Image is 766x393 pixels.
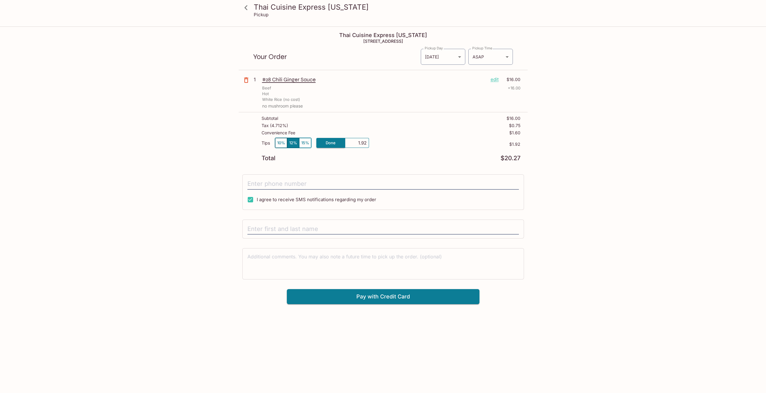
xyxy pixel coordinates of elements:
button: 10% [275,138,287,148]
h3: Thai Cuisine Express [US_STATE] [254,2,523,12]
p: $0.75 [509,123,520,128]
p: $16.00 [507,116,520,121]
p: $20.27 [501,155,520,161]
p: Your Order [253,54,420,60]
span: I agree to receive SMS notifications regarding my order [257,197,376,202]
p: Subtotal [262,116,278,121]
p: + 16.00 [508,85,520,91]
input: Enter phone number [247,178,519,190]
button: Pay with Credit Card [287,289,479,304]
p: Beef [262,85,271,91]
p: Convenience Fee [262,130,295,135]
h5: [STREET_ADDRESS] [239,39,528,44]
label: Pickup Day [425,46,443,51]
p: Tax ( 4.712% ) [262,123,288,128]
button: 15% [299,138,311,148]
p: White Rice (no cost) [262,97,300,102]
p: no mushroom please [262,104,520,108]
p: Total [262,155,275,161]
div: ASAP [468,49,513,65]
div: [DATE] [421,49,465,65]
button: Done [316,138,345,148]
p: edit [491,76,499,83]
p: #28 Chili Ginger Sauce [262,76,486,83]
label: Pickup Time [472,46,492,51]
p: Pickup [254,12,268,17]
p: 1 [254,76,260,83]
input: Enter first and last name [247,223,519,235]
p: $1.60 [509,130,520,135]
p: Tips [262,141,270,145]
p: $1.92 [369,142,520,147]
p: $16.00 [502,76,520,83]
button: 12% [287,138,299,148]
p: Hot [262,91,269,97]
h4: Thai Cuisine Express [US_STATE] [239,32,528,39]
